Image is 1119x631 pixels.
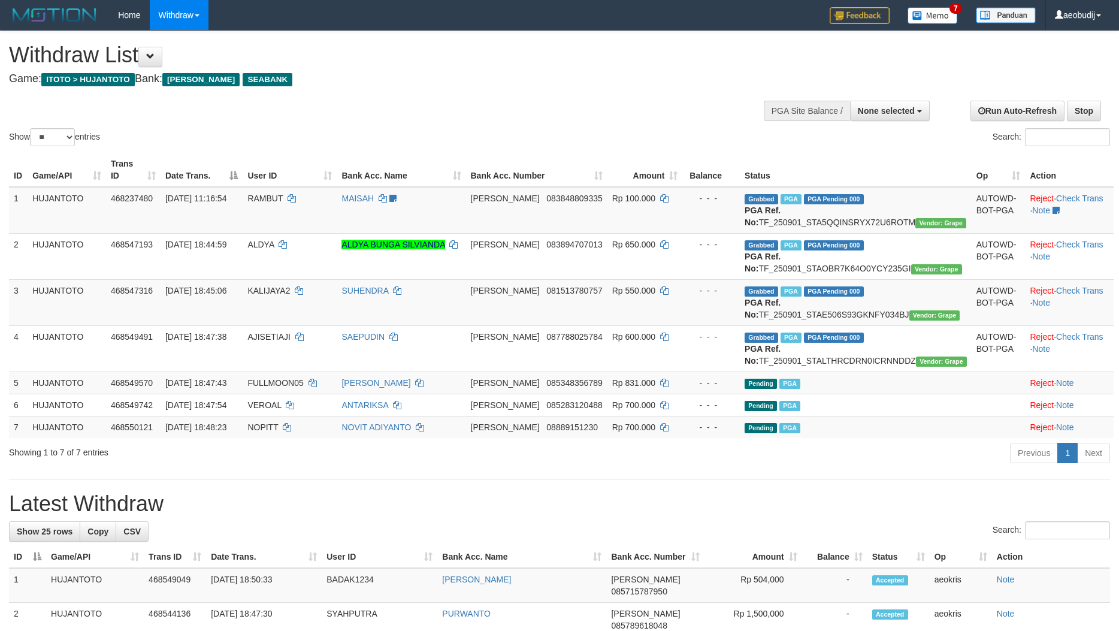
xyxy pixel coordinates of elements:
th: Amount: activate to sort column ascending [704,546,802,568]
a: Show 25 rows [9,521,80,542]
span: [PERSON_NAME] [471,422,540,432]
td: 1 [9,187,28,234]
span: NOPITT [247,422,278,432]
span: Marked by aeokris [779,379,800,389]
td: · · [1025,233,1114,279]
td: · · [1025,279,1114,325]
span: Copy 085789618048 to clipboard [611,621,667,630]
th: Bank Acc. Name: activate to sort column ascending [337,153,465,187]
th: Bank Acc. Number: activate to sort column ascending [466,153,607,187]
span: Copy 083848809335 to clipboard [546,194,602,203]
th: Trans ID: activate to sort column ascending [144,546,206,568]
th: Status: activate to sort column ascending [867,546,930,568]
td: AUTOWD-BOT-PGA [972,279,1026,325]
span: Rp 100.000 [612,194,655,203]
th: Date Trans.: activate to sort column descending [161,153,243,187]
span: Pending [745,379,777,389]
span: Rp 650.000 [612,240,655,249]
a: SAEPUDIN [341,332,385,342]
span: [PERSON_NAME] [471,332,540,342]
td: 5 [9,372,28,394]
span: Rp 600.000 [612,332,655,342]
span: [PERSON_NAME] [611,609,680,618]
a: ANTARIKSA [341,400,388,410]
th: Amount: activate to sort column ascending [607,153,683,187]
a: Note [1032,252,1050,261]
a: Previous [1010,443,1058,463]
td: 1 [9,568,46,603]
td: Rp 504,000 [704,568,802,603]
span: Grabbed [745,333,778,343]
h4: Game: Bank: [9,73,734,85]
td: HUJANTOTO [28,372,106,394]
span: Copy 085348356789 to clipboard [546,378,602,388]
span: Rp 550.000 [612,286,655,295]
span: Copy 085715787950 to clipboard [611,587,667,596]
td: TF_250901_STAE506S93GKNFY034BJ [740,279,972,325]
span: [DATE] 18:45:06 [165,286,226,295]
td: · · [1025,325,1114,372]
span: Marked by aeokris [781,240,802,250]
span: Marked by aeokris [781,333,802,343]
span: [DATE] 18:44:59 [165,240,226,249]
th: Bank Acc. Name: activate to sort column ascending [437,546,606,568]
h1: Withdraw List [9,43,734,67]
span: Marked by aeokris [779,423,800,433]
span: [DATE] 11:16:54 [165,194,226,203]
td: BADAK1234 [322,568,437,603]
span: 468549742 [111,400,153,410]
span: Vendor URL: https://settle31.1velocity.biz [909,310,960,321]
span: [PERSON_NAME] [471,400,540,410]
td: HUJANTOTO [46,568,144,603]
span: [PERSON_NAME] [471,286,540,295]
div: - - - [687,399,735,411]
span: None selected [858,106,915,116]
td: HUJANTOTO [28,187,106,234]
td: 3 [9,279,28,325]
a: Check Trans [1056,286,1103,295]
span: PGA Pending [804,333,864,343]
th: Status [740,153,972,187]
a: NOVIT ADIYANTO [341,422,411,432]
span: Pending [745,401,777,411]
span: Marked by aeokris [781,286,802,297]
td: TF_250901_STALTHRCDRN0ICRNNDDZ [740,325,972,372]
a: ALDYA BUNGA SILVIANDA [341,240,444,249]
a: Check Trans [1056,194,1103,203]
span: FULLMOON05 [247,378,303,388]
span: [PERSON_NAME] [471,240,540,249]
span: Copy 087788025784 to clipboard [546,332,602,342]
td: HUJANTOTO [28,325,106,372]
span: 468549491 [111,332,153,342]
input: Search: [1025,521,1110,539]
td: · [1025,416,1114,438]
td: 4 [9,325,28,372]
a: Note [1056,400,1074,410]
span: [PERSON_NAME] [162,73,240,86]
a: Note [1056,422,1074,432]
a: Next [1077,443,1110,463]
span: PGA Pending [804,286,864,297]
a: Reject [1030,332,1054,342]
th: Op: activate to sort column ascending [930,546,992,568]
a: SUHENDRA [341,286,388,295]
th: Date Trans.: activate to sort column ascending [206,546,322,568]
span: Vendor URL: https://settle31.1velocity.biz [911,264,962,274]
span: [PERSON_NAME] [471,378,540,388]
img: panduan.png [976,7,1036,23]
a: CSV [116,521,149,542]
td: TF_250901_STAOBR7K64O0YCY235GI [740,233,972,279]
span: Marked by aeovivi [781,194,802,204]
a: Note [997,575,1015,584]
a: PURWANTO [442,609,491,618]
span: Accepted [872,575,908,585]
td: HUJANTOTO [28,233,106,279]
th: Bank Acc. Number: activate to sort column ascending [606,546,704,568]
td: · [1025,372,1114,394]
a: Note [997,609,1015,618]
span: Rp 700.000 [612,422,655,432]
span: Vendor URL: https://settle31.1velocity.biz [916,357,967,367]
span: 468547316 [111,286,153,295]
label: Search: [993,128,1110,146]
a: Note [1032,344,1050,354]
